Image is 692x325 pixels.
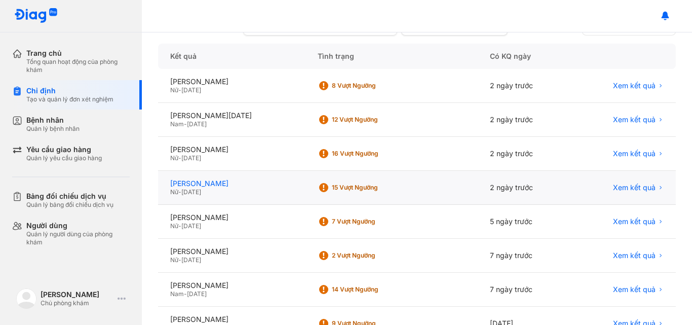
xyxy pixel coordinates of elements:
div: [PERSON_NAME] [170,281,293,290]
div: Quản lý người dùng của phòng khám [26,230,130,246]
div: Quản lý yêu cầu giao hàng [26,154,102,162]
div: [PERSON_NAME] [170,247,293,256]
div: [PERSON_NAME] [170,77,293,86]
div: [PERSON_NAME] [170,315,293,324]
div: [PERSON_NAME] [170,179,293,188]
div: [PERSON_NAME] [170,145,293,154]
span: Xem kết quả [613,251,656,260]
div: 7 ngày trước [478,273,571,307]
span: - [184,120,187,128]
span: [DATE] [181,222,201,230]
div: Quản lý bảng đối chiếu dịch vụ [26,201,113,209]
span: - [178,222,181,230]
div: Tạo và quản lý đơn xét nghiệm [26,95,113,103]
div: [PERSON_NAME] [41,290,113,299]
span: - [178,188,181,196]
div: 7 Vượt ngưỡng [332,218,413,226]
span: Xem kết quả [613,217,656,226]
span: [DATE] [181,256,201,264]
div: 12 Vượt ngưỡng [332,116,413,124]
img: logo [16,288,36,309]
div: 14 Vượt ngưỡng [332,285,413,294]
span: [DATE] [181,188,201,196]
div: 2 ngày trước [478,103,571,137]
div: Tổng quan hoạt động của phòng khám [26,58,130,74]
span: Nữ [170,222,178,230]
span: Xem kết quả [613,183,656,192]
div: 2 ngày trước [478,137,571,171]
span: - [184,290,187,298]
div: 16 Vượt ngưỡng [332,150,413,158]
div: 5 ngày trước [478,205,571,239]
div: Chủ phòng khám [41,299,113,307]
div: 8 Vượt ngưỡng [332,82,413,90]
div: 2 Vượt ngưỡng [332,251,413,260]
span: [DATE] [187,120,207,128]
img: logo [14,8,58,24]
div: 2 ngày trước [478,171,571,205]
span: - [178,256,181,264]
div: Trang chủ [26,49,130,58]
span: [DATE] [187,290,207,298]
div: Kết quả [158,44,305,69]
div: Tình trạng [305,44,478,69]
div: 15 Vượt ngưỡng [332,184,413,192]
span: Nam [170,120,184,128]
div: Yêu cầu giao hàng [26,145,102,154]
span: Nam [170,290,184,298]
div: Bệnh nhân [26,116,80,125]
div: 2 ngày trước [478,69,571,103]
div: Quản lý bệnh nhân [26,125,80,133]
div: Chỉ định [26,86,113,95]
span: Nữ [170,188,178,196]
span: Xem kết quả [613,81,656,90]
span: [DATE] [181,86,201,94]
div: [PERSON_NAME][DATE] [170,111,293,120]
span: [DATE] [181,154,201,162]
div: Người dùng [26,221,130,230]
span: - [178,86,181,94]
span: Xem kết quả [613,115,656,124]
span: Nữ [170,256,178,264]
span: Xem kết quả [613,285,656,294]
span: - [178,154,181,162]
div: Có KQ ngày [478,44,571,69]
span: Nữ [170,154,178,162]
div: [PERSON_NAME] [170,213,293,222]
div: 7 ngày trước [478,239,571,273]
div: Bảng đối chiếu dịch vụ [26,192,113,201]
span: Xem kết quả [613,149,656,158]
span: Nữ [170,86,178,94]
